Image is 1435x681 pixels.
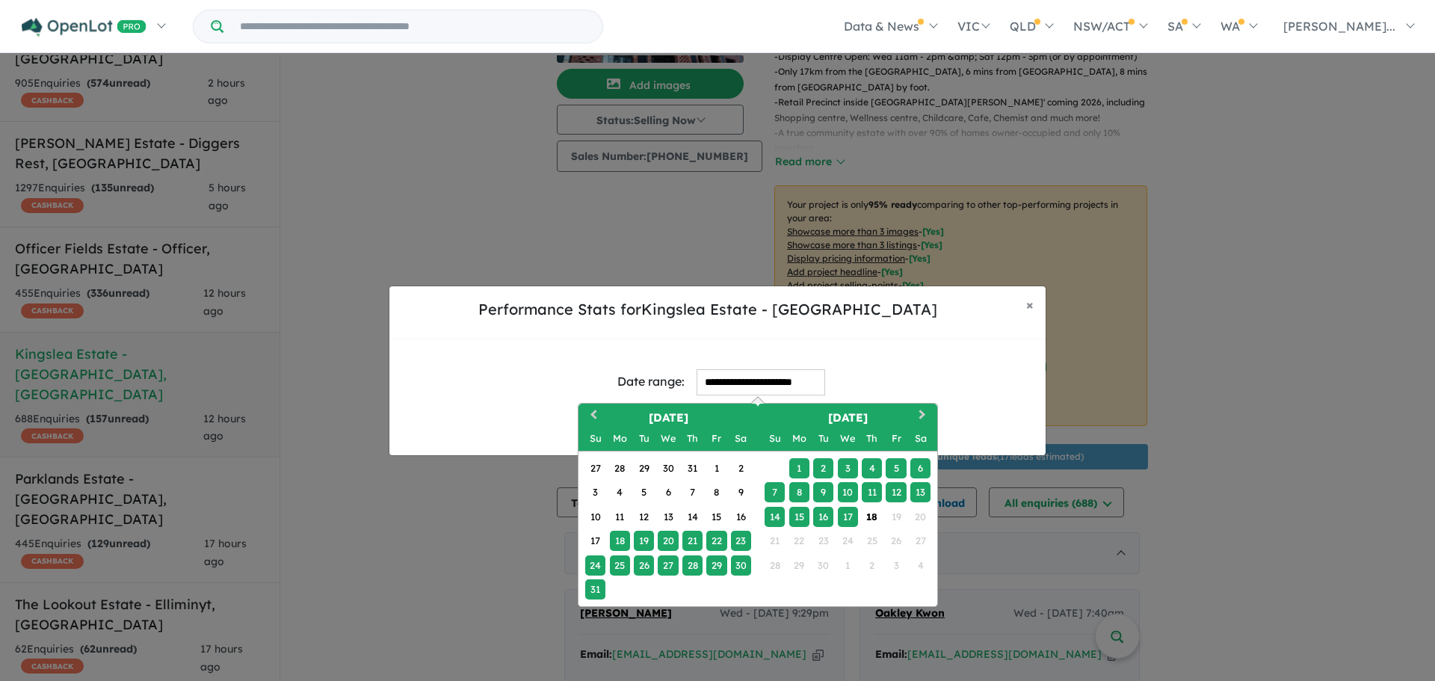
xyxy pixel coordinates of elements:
div: Saturday [910,428,931,449]
div: Choose Sunday, August 17th, 2025 [585,531,605,551]
div: Choose Friday, August 29th, 2025 [706,555,726,576]
div: Thursday [682,428,703,449]
div: Not available Friday, September 26th, 2025 [886,531,906,551]
div: Choose Sunday, August 10th, 2025 [585,507,605,527]
div: Saturday [731,428,751,449]
div: Sunday [765,428,785,449]
div: Choose Tuesday, September 16th, 2025 [813,507,833,527]
div: Not available Sunday, September 28th, 2025 [765,555,785,576]
div: Choose Tuesday, August 26th, 2025 [634,555,654,576]
button: Next Month [912,405,936,429]
div: Not available Wednesday, October 1st, 2025 [838,555,858,576]
div: Month August, 2025 [583,456,753,602]
div: Choose Monday, August 18th, 2025 [610,531,630,551]
div: Choose Thursday, September 4th, 2025 [862,458,882,478]
div: Choose Tuesday, September 2nd, 2025 [813,458,833,478]
input: Try estate name, suburb, builder or developer [226,10,599,43]
div: Choose Tuesday, September 9th, 2025 [813,482,833,502]
span: × [1026,296,1034,313]
div: Choose Saturday, September 13th, 2025 [910,482,931,502]
div: Choose Thursday, August 14th, 2025 [682,507,703,527]
div: Choose Date [578,403,938,608]
div: Sunday [585,428,605,449]
div: Not available Sunday, September 21st, 2025 [765,531,785,551]
div: Choose Tuesday, August 19th, 2025 [634,531,654,551]
div: Choose Monday, September 15th, 2025 [789,507,809,527]
div: Choose Wednesday, September 10th, 2025 [838,482,858,502]
div: Wednesday [838,428,858,449]
div: Not available Monday, September 22nd, 2025 [789,531,809,551]
h2: [DATE] [578,410,758,427]
div: Choose Friday, September 12th, 2025 [886,482,906,502]
div: Choose Friday, September 5th, 2025 [886,458,906,478]
div: Choose Monday, August 25th, 2025 [610,555,630,576]
div: Choose Sunday, August 24th, 2025 [585,555,605,576]
div: Choose Sunday, September 7th, 2025 [765,482,785,502]
div: Choose Wednesday, August 27th, 2025 [658,555,678,576]
div: Choose Friday, August 1st, 2025 [706,458,726,478]
div: Choose Wednesday, August 13th, 2025 [658,507,678,527]
div: Choose Wednesday, August 20th, 2025 [658,531,678,551]
div: Choose Monday, July 28th, 2025 [610,458,630,478]
div: Choose Friday, August 22nd, 2025 [706,531,726,551]
div: Not available Saturday, September 20th, 2025 [910,507,931,527]
div: Not available Monday, September 29th, 2025 [789,555,809,576]
div: Choose Tuesday, July 29th, 2025 [634,458,654,478]
div: Wednesday [658,428,678,449]
div: Choose Tuesday, August 5th, 2025 [634,482,654,502]
span: [PERSON_NAME]... [1283,19,1395,34]
h2: [DATE] [758,410,937,427]
div: Friday [706,428,726,449]
div: Not available Friday, September 19th, 2025 [886,507,906,527]
div: Choose Thursday, September 11th, 2025 [862,482,882,502]
img: Openlot PRO Logo White [22,18,146,37]
div: Not available Friday, October 3rd, 2025 [886,555,906,576]
div: Thursday [862,428,882,449]
div: Tuesday [813,428,833,449]
button: Previous Month [580,405,604,429]
div: Date range: [617,372,685,392]
div: Choose Sunday, September 14th, 2025 [765,507,785,527]
div: Choose Saturday, August 2nd, 2025 [731,458,751,478]
div: Choose Friday, August 15th, 2025 [706,507,726,527]
div: Choose Saturday, September 6th, 2025 [910,458,931,478]
div: Not available Thursday, October 2nd, 2025 [862,555,882,576]
div: Choose Monday, August 4th, 2025 [610,482,630,502]
div: Choose Monday, September 8th, 2025 [789,482,809,502]
div: Choose Thursday, August 21st, 2025 [682,531,703,551]
div: Choose Sunday, August 3rd, 2025 [585,482,605,502]
div: Not available Tuesday, September 30th, 2025 [813,555,833,576]
div: Not available Tuesday, September 23rd, 2025 [813,531,833,551]
div: Choose Wednesday, September 17th, 2025 [838,507,858,527]
div: Not available Saturday, October 4th, 2025 [910,555,931,576]
div: Not available Thursday, September 25th, 2025 [862,531,882,551]
div: Choose Sunday, August 31st, 2025 [585,579,605,600]
div: Monday [789,428,809,449]
div: Choose Thursday, August 7th, 2025 [682,482,703,502]
div: Friday [886,428,906,449]
div: Choose Friday, August 8th, 2025 [706,482,726,502]
div: Choose Thursday, July 31st, 2025 [682,458,703,478]
div: Choose Thursday, August 28th, 2025 [682,555,703,576]
div: Choose Saturday, August 23rd, 2025 [731,531,751,551]
div: Not available Saturday, September 27th, 2025 [910,531,931,551]
div: Choose Monday, September 1st, 2025 [789,458,809,478]
h5: Performance Stats for Kingslea Estate - [GEOGRAPHIC_DATA] [401,298,1014,321]
div: Choose Thursday, September 18th, 2025 [862,507,882,527]
div: Choose Wednesday, July 30th, 2025 [658,458,678,478]
div: Month September, 2025 [762,456,932,577]
div: Choose Saturday, August 30th, 2025 [731,555,751,576]
div: Choose Saturday, August 16th, 2025 [731,507,751,527]
div: Choose Monday, August 11th, 2025 [610,507,630,527]
div: Tuesday [634,428,654,449]
div: Choose Wednesday, September 3rd, 2025 [838,458,858,478]
div: Choose Sunday, July 27th, 2025 [585,458,605,478]
div: Choose Saturday, August 9th, 2025 [731,482,751,502]
div: Choose Tuesday, August 12th, 2025 [634,507,654,527]
div: Monday [610,428,630,449]
div: Not available Wednesday, September 24th, 2025 [838,531,858,551]
div: Choose Wednesday, August 6th, 2025 [658,482,678,502]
